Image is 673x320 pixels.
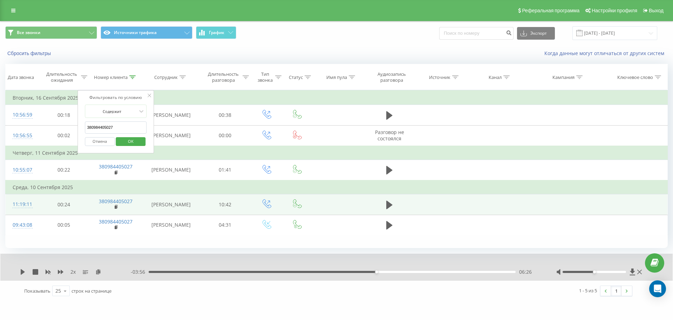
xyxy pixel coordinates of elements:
button: Отмена [85,137,115,146]
td: [PERSON_NAME] [142,215,199,235]
div: Номер клиента [94,74,128,80]
td: Четверг, 11 Сентября 2025 [6,146,668,160]
td: [PERSON_NAME] [142,194,199,215]
span: 06:26 [519,268,532,275]
a: 380984405027 [99,198,132,205]
button: Сбросить фильтры [5,50,54,56]
span: Настройки профиля [592,8,637,13]
span: Разговор не состоялся [375,129,404,142]
div: Кампания [552,74,575,80]
button: OK [116,137,145,146]
span: Все звонки [17,30,40,35]
div: Тип звонка [257,71,273,83]
span: График [209,30,224,35]
td: Среда, 10 Сентября 2025 [6,180,668,194]
a: 1 [611,286,621,296]
button: Экспорт [517,27,555,40]
td: 00:05 [38,215,89,235]
div: Open Intercom Messenger [649,280,666,297]
button: Источники трафика [101,26,192,39]
td: 00:22 [38,160,89,180]
td: 10:42 [199,194,251,215]
div: 1 - 5 из 5 [579,287,597,294]
span: строк на странице [72,288,111,294]
a: 380984405027 [99,218,132,225]
div: Accessibility label [593,271,596,273]
div: 11:19:11 [13,198,31,211]
div: Имя пула [326,74,347,80]
div: 09:43:08 [13,218,31,232]
a: 380984405027 [99,163,132,170]
div: Accessibility label [375,271,378,273]
td: Вторник, 16 Сентября 2025 [6,91,668,105]
div: Аудиозапись разговора [371,71,412,83]
span: Реферальная программа [522,8,579,13]
div: 10:55:07 [13,163,31,177]
td: 00:24 [38,194,89,215]
td: [PERSON_NAME] [142,125,199,146]
input: Поиск по номеру [439,27,514,40]
span: Показывать [24,288,50,294]
div: Статус [289,74,303,80]
div: Длительность ожидания [45,71,80,83]
td: 00:02 [38,125,89,146]
div: Длительность разговора [206,71,241,83]
td: [PERSON_NAME] [142,105,199,125]
span: - 03:56 [131,268,149,275]
td: 00:18 [38,105,89,125]
div: Ключевое слово [617,74,653,80]
button: График [196,26,236,39]
td: 01:41 [199,160,251,180]
div: Фильтровать по условию [85,94,147,101]
span: 2 x [70,268,76,275]
td: 00:00 [199,125,251,146]
button: Все звонки [5,26,97,39]
span: OK [121,136,141,147]
div: Сотрудник [154,74,178,80]
div: Источник [429,74,450,80]
div: 10:56:55 [13,129,31,142]
td: 00:38 [199,105,251,125]
div: 25 [55,287,61,294]
div: Канал [489,74,502,80]
div: 10:56:59 [13,108,31,122]
a: Когда данные могут отличаться от других систем [544,50,668,56]
div: Дата звонка [8,74,34,80]
td: [PERSON_NAME] [142,160,199,180]
input: Введите значение [85,121,147,134]
span: Выход [649,8,664,13]
td: 04:31 [199,215,251,235]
